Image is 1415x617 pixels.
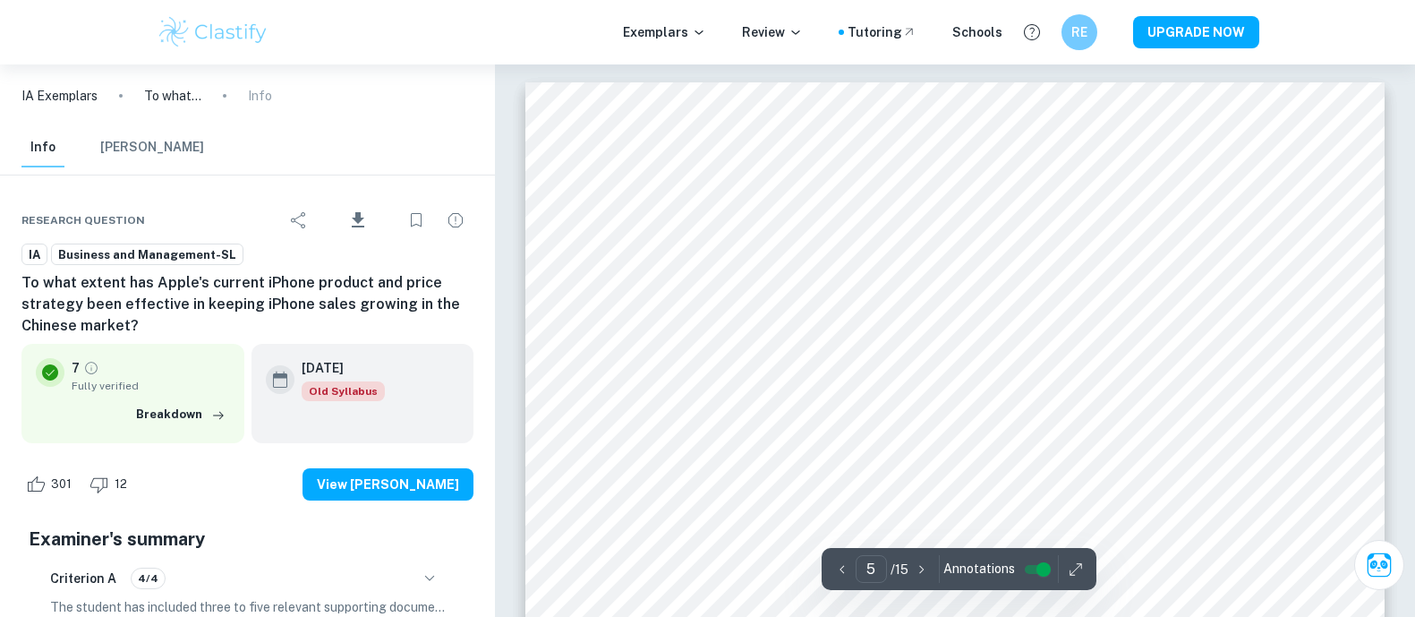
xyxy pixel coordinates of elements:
a: Business and Management-SL [51,244,243,266]
p: / 15 [891,560,908,579]
div: Download [320,197,395,244]
p: 7 [72,358,80,378]
p: Review [742,22,803,42]
a: IA [21,244,47,266]
a: IA Exemplars [21,86,98,106]
span: Annotations [943,560,1015,578]
span: Research question [21,212,145,228]
h6: RE [1069,22,1089,42]
button: Help and Feedback [1017,17,1047,47]
div: Report issue [438,202,473,238]
a: Grade fully verified [83,360,99,376]
p: The student has included three to five relevant supporting documents, which provide a range of id... [50,597,445,617]
a: Tutoring [848,22,916,42]
div: Like [21,470,81,499]
button: [PERSON_NAME] [100,128,204,167]
div: Dislike [85,470,137,499]
button: View [PERSON_NAME] [303,468,473,501]
p: Exemplars [623,22,706,42]
button: UPGRADE NOW [1133,16,1259,48]
span: 12 [105,476,137,493]
h6: [DATE] [302,358,371,378]
img: Clastify logo [157,14,270,50]
p: Info [248,86,272,106]
button: Info [21,128,64,167]
div: Starting from the May 2024 session, the Business IA requirements have changed. It's OK to refer t... [302,381,385,401]
span: Old Syllabus [302,381,385,401]
span: 4/4 [132,570,165,587]
h6: Criterion A [50,569,116,588]
h6: To what extent has Apple's current iPhone product and price strategy been effective in keeping iP... [21,272,473,337]
h5: Examiner's summary [29,526,466,553]
span: Business and Management-SL [52,246,243,264]
a: Schools [952,22,1002,42]
button: Breakdown [132,401,230,428]
button: RE [1061,14,1097,50]
span: 301 [41,476,81,493]
p: To what extent has Apple's current iPhone product and price strategy been effective in keeping iP... [144,86,201,106]
span: IA [22,246,47,264]
span: Fully verified [72,378,230,394]
div: Share [281,202,317,238]
button: Ask Clai [1354,540,1404,590]
div: Bookmark [398,202,434,238]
